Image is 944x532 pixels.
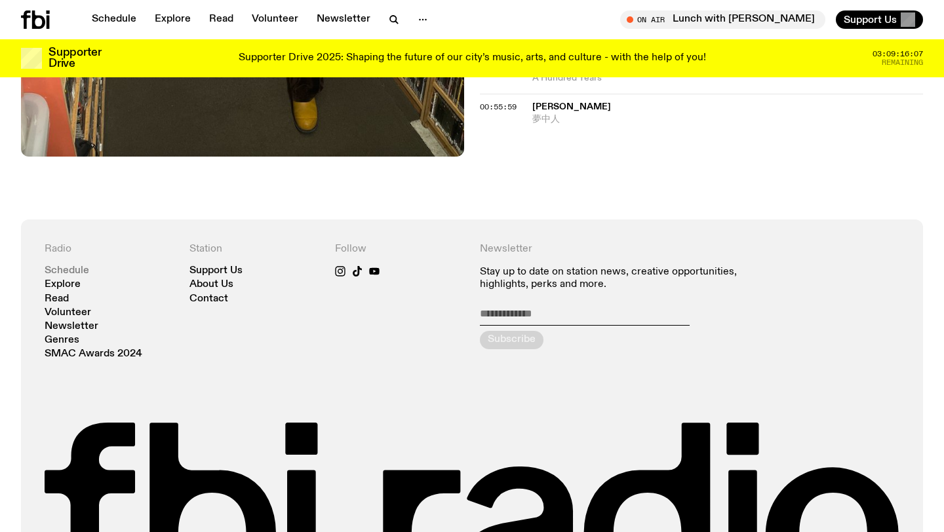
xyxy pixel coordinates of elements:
p: Stay up to date on station news, creative opportunities, highlights, perks and more. [480,266,755,291]
button: Subscribe [480,331,543,349]
span: 夢中人 [532,113,923,126]
span: A Hundred Years [532,72,808,85]
a: Newsletter [309,10,378,29]
a: Read [201,10,241,29]
a: Volunteer [244,10,306,29]
a: Read [45,294,69,304]
a: Genres [45,335,79,345]
span: [PERSON_NAME] [532,102,611,111]
a: Contact [189,294,228,304]
button: 00:55:59 [480,104,517,111]
h4: Radio [45,243,174,256]
h4: Station [189,243,319,256]
a: Support Us [189,266,243,276]
a: Schedule [45,266,89,276]
a: SMAC Awards 2024 [45,349,142,359]
a: Explore [147,10,199,29]
span: 03:09:16:07 [873,50,923,58]
a: Explore [45,280,81,290]
span: 00:55:59 [480,102,517,112]
p: Supporter Drive 2025: Shaping the future of our city’s music, arts, and culture - with the help o... [239,52,706,64]
a: About Us [189,280,233,290]
span: Remaining [882,59,923,66]
h3: Supporter Drive [49,47,101,69]
h4: Newsletter [480,243,755,256]
button: Support Us [836,10,923,29]
span: Support Us [844,14,897,26]
a: Schedule [84,10,144,29]
a: Newsletter [45,322,98,332]
button: On AirLunch with [PERSON_NAME] [620,10,825,29]
h4: Follow [335,243,464,256]
a: Volunteer [45,308,91,318]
